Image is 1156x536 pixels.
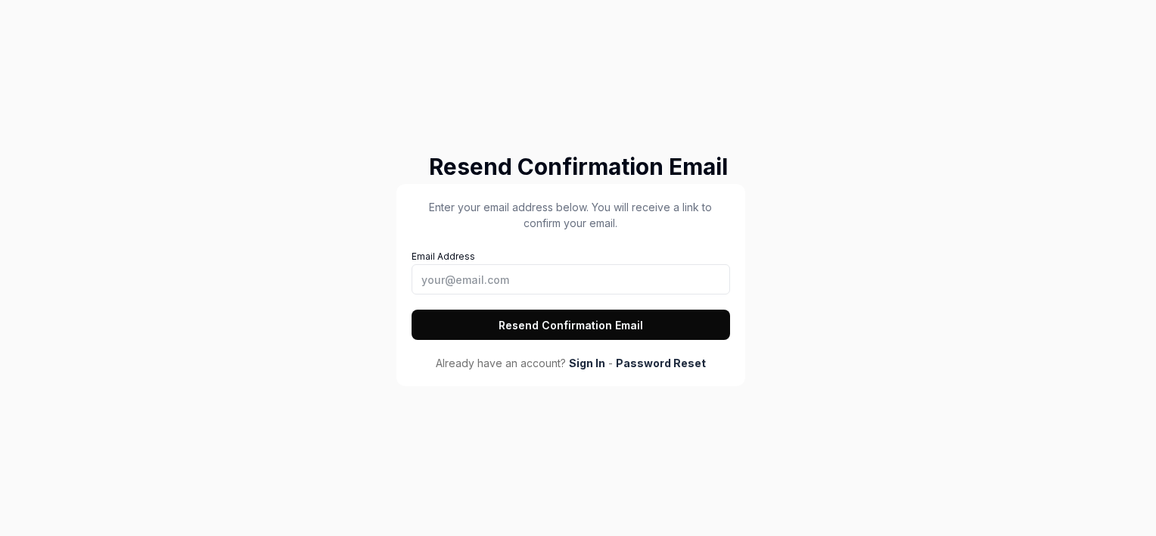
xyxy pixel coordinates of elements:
label: Email Address [412,251,730,294]
a: Sign In [569,355,605,371]
button: Resend Confirmation Email [412,310,730,340]
span: - [608,355,613,371]
h2: Resend Confirmation Email [396,150,760,184]
p: Enter your email address below. You will receive a link to confirm your email. [412,199,730,231]
span: Already have an account? [436,355,566,371]
a: Password Reset [616,355,706,371]
input: Email Address [412,264,730,294]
